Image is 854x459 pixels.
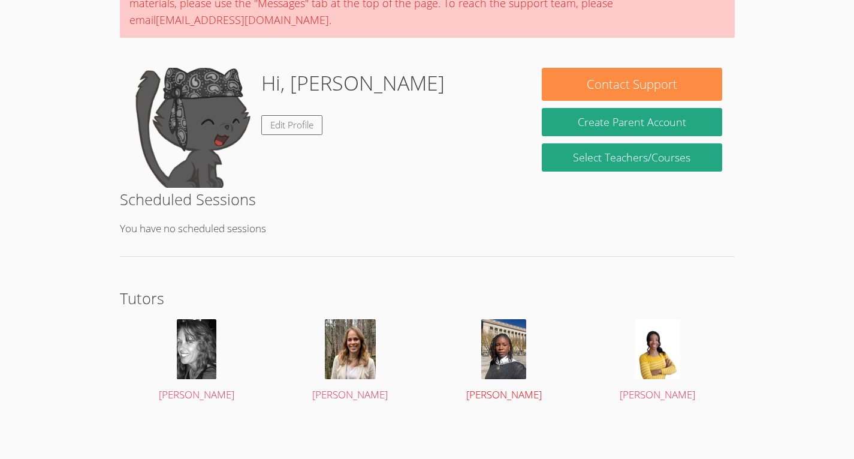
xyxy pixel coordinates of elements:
[312,388,388,401] span: [PERSON_NAME]
[120,220,735,238] p: You have no scheduled sessions
[635,319,680,379] img: avatar.png
[132,319,261,404] a: [PERSON_NAME]
[439,319,568,404] a: [PERSON_NAME]
[542,108,722,136] button: Create Parent Account
[261,115,322,135] a: Edit Profile
[542,143,722,172] a: Select Teachers/Courses
[261,68,445,98] h1: Hi, [PERSON_NAME]
[542,68,722,101] button: Contact Support
[620,388,695,401] span: [PERSON_NAME]
[466,388,542,401] span: [PERSON_NAME]
[132,68,252,188] img: default.png
[286,319,415,404] a: [PERSON_NAME]
[177,319,216,379] img: Amy_Povondra_Headshot.jpg
[481,319,526,379] img: IMG_8183.jpeg
[120,188,735,211] h2: Scheduled Sessions
[159,388,234,401] span: [PERSON_NAME]
[120,287,735,310] h2: Tutors
[593,319,722,404] a: [PERSON_NAME]
[325,319,376,379] img: avatar.png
